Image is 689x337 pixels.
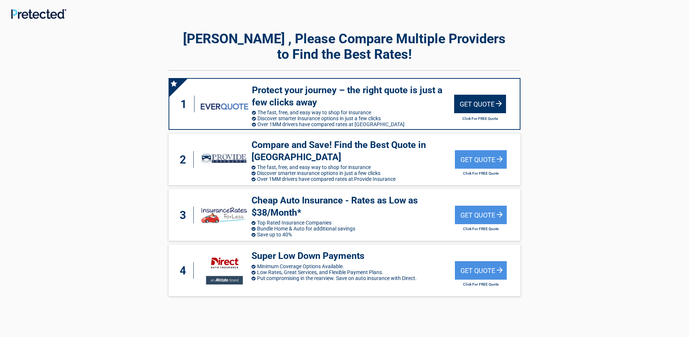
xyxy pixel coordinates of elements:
img: provide-insurance's logo [200,148,248,171]
li: Put compromising in the rearview. Save on auto insurance with Direct. [252,275,455,281]
li: Save up to 40% [252,232,455,237]
div: 3 [176,207,194,223]
li: Bundle Home & Auto for additional savings [252,226,455,232]
h3: Protect your journey – the right quote is just a few clicks away [252,84,454,108]
img: Main Logo [11,9,66,19]
li: Over 1MM drivers have compared rates at [GEOGRAPHIC_DATA] [252,121,454,127]
h2: [PERSON_NAME] , Please Compare Multiple Providers to Find the Best Rates! [169,31,520,62]
div: 2 [176,151,194,168]
div: 4 [176,262,194,279]
div: Get Quote [454,95,506,113]
h3: Cheap Auto Insurance - Rates as Low as $38/Month* [252,195,455,219]
h2: Click For FREE Quote [455,227,507,231]
img: insuranceratesforless's logo [200,203,248,226]
h2: Click For FREE Quote [455,282,507,286]
li: Top Rated Insurance Companies [252,220,455,226]
div: Get Quote [455,206,507,224]
div: Get Quote [455,261,507,280]
li: The fast, free, and easy way to shop for insurance [252,109,454,115]
li: Discover smarter insurance options in just a few clicks [252,170,455,176]
li: Over 1MM drivers have compared rates at Provide Insurance [252,176,455,182]
img: directauto's logo [200,252,248,289]
div: 1 [177,96,194,112]
li: Discover smarter insurance options in just a few clicks [252,115,454,121]
li: Low Rates, Great Services, and Flexible Payment Plans. [252,269,455,275]
li: The fast, free, and easy way to shop for insurance [252,164,455,170]
h3: Compare and Save! Find the Best Quote in [GEOGRAPHIC_DATA] [252,139,455,163]
h2: Click For FREE Quote [454,117,506,121]
div: Get Quote [455,150,507,169]
li: Minimum Coverage Options Available. [252,263,455,269]
img: everquote's logo [201,103,248,109]
h2: Click For FREE Quote [455,171,507,175]
h3: Super Low Down Payments [252,250,455,262]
